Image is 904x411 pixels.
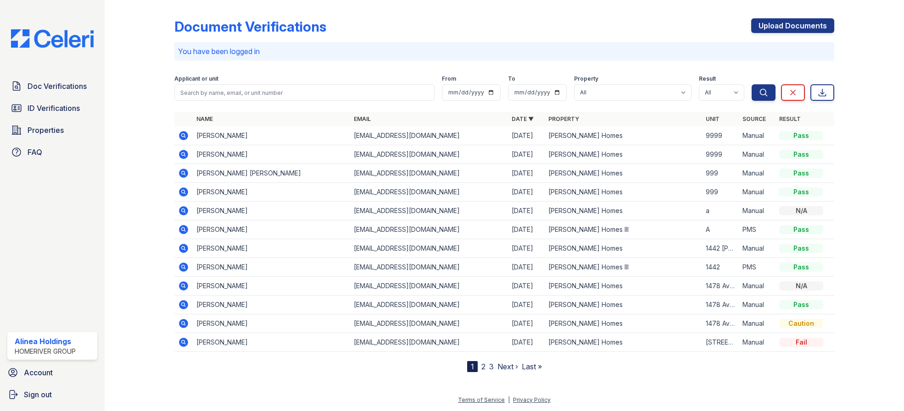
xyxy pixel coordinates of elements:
td: [PERSON_NAME] Homes III [545,258,702,277]
td: [EMAIL_ADDRESS][DOMAIN_NAME] [350,277,508,296]
td: 1478 Avon Ave [702,277,739,296]
span: Sign out [24,389,52,400]
td: 1442 [702,258,739,277]
a: Result [779,115,801,122]
td: [DATE] [508,126,545,145]
td: [DATE] [508,145,545,164]
td: [PERSON_NAME] [193,239,350,258]
td: 1478 Avon Ave [702,296,739,314]
img: CE_Logo_Blue-a8612792a0a2168367f1c8372b55b34899dd931a85d93a1a3d3e32e68fde9ad4.png [4,29,101,48]
div: Caution [779,319,823,328]
div: Pass [779,225,823,234]
td: [PERSON_NAME] Homes [545,333,702,352]
div: Alinea Holdings [15,336,76,347]
div: Document Verifications [174,18,326,35]
td: [PERSON_NAME] Homes [545,164,702,183]
a: Terms of Service [458,396,505,403]
td: [DATE] [508,202,545,220]
td: [DATE] [508,314,545,333]
label: Property [574,75,598,82]
td: [EMAIL_ADDRESS][DOMAIN_NAME] [350,202,508,220]
td: [STREET_ADDRESS] [702,333,739,352]
label: To [508,75,515,82]
td: [EMAIL_ADDRESS][DOMAIN_NAME] [350,164,508,183]
td: [PERSON_NAME] Homes [545,314,702,333]
a: 3 [489,362,494,371]
td: [EMAIL_ADDRESS][DOMAIN_NAME] [350,314,508,333]
label: Applicant or unit [174,75,218,82]
td: [PERSON_NAME] Homes [545,277,702,296]
label: From [442,75,456,82]
span: Properties [28,125,64,136]
td: [PERSON_NAME] [193,314,350,333]
div: N/A [779,281,823,290]
td: [PERSON_NAME] [193,183,350,202]
td: [PERSON_NAME] [193,220,350,239]
td: [DATE] [508,296,545,314]
td: [PERSON_NAME] Homes [545,126,702,145]
span: ID Verifications [28,103,80,114]
a: Unit [706,115,720,122]
td: [EMAIL_ADDRESS][DOMAIN_NAME] [350,296,508,314]
td: [DATE] [508,277,545,296]
td: [EMAIL_ADDRESS][DOMAIN_NAME] [350,126,508,145]
a: Source [742,115,766,122]
p: You have been logged in [178,46,831,57]
div: HomeRiver Group [15,347,76,356]
a: Date ▼ [512,115,534,122]
td: [DATE] [508,183,545,202]
td: [PERSON_NAME] [193,277,350,296]
td: PMS [739,258,776,277]
td: [PERSON_NAME] [PERSON_NAME] [193,164,350,183]
td: [PERSON_NAME] [193,126,350,145]
td: [PERSON_NAME] [193,202,350,220]
td: [PERSON_NAME] [193,258,350,277]
div: Pass [779,187,823,197]
td: [PERSON_NAME] Homes [545,183,702,202]
td: 9999 [702,126,739,145]
a: ID Verifications [7,99,97,117]
td: A [702,220,739,239]
a: Privacy Policy [513,396,551,403]
td: [DATE] [508,164,545,183]
div: N/A [779,206,823,215]
a: FAQ [7,143,97,161]
div: 1 [467,361,478,372]
div: Fail [779,338,823,347]
td: 1478 Avon Ave [702,314,739,333]
td: [PERSON_NAME] Homes III [545,220,702,239]
td: [PERSON_NAME] Homes [545,239,702,258]
div: | [508,396,510,403]
td: [EMAIL_ADDRESS][DOMAIN_NAME] [350,220,508,239]
a: Sign out [4,385,101,404]
td: PMS [739,220,776,239]
a: Email [354,115,371,122]
td: [EMAIL_ADDRESS][DOMAIN_NAME] [350,183,508,202]
td: Manual [739,183,776,202]
td: [PERSON_NAME] [193,296,350,314]
td: [DATE] [508,333,545,352]
td: Manual [739,277,776,296]
a: Next › [497,362,518,371]
td: 9999 [702,145,739,164]
a: 2 [481,362,485,371]
input: Search by name, email, or unit number [174,84,435,101]
td: [EMAIL_ADDRESS][DOMAIN_NAME] [350,258,508,277]
div: Pass [779,300,823,309]
div: Pass [779,131,823,140]
td: [PERSON_NAME] Homes [545,296,702,314]
div: Pass [779,263,823,272]
div: Pass [779,150,823,159]
span: FAQ [28,147,42,158]
span: Doc Verifications [28,81,87,92]
td: [DATE] [508,258,545,277]
td: [EMAIL_ADDRESS][DOMAIN_NAME] [350,145,508,164]
td: [EMAIL_ADDRESS][DOMAIN_NAME] [350,239,508,258]
td: [DATE] [508,220,545,239]
a: Upload Documents [751,18,834,33]
td: Manual [739,126,776,145]
td: [PERSON_NAME] Homes [545,145,702,164]
td: 999 [702,164,739,183]
a: Properties [7,121,97,139]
